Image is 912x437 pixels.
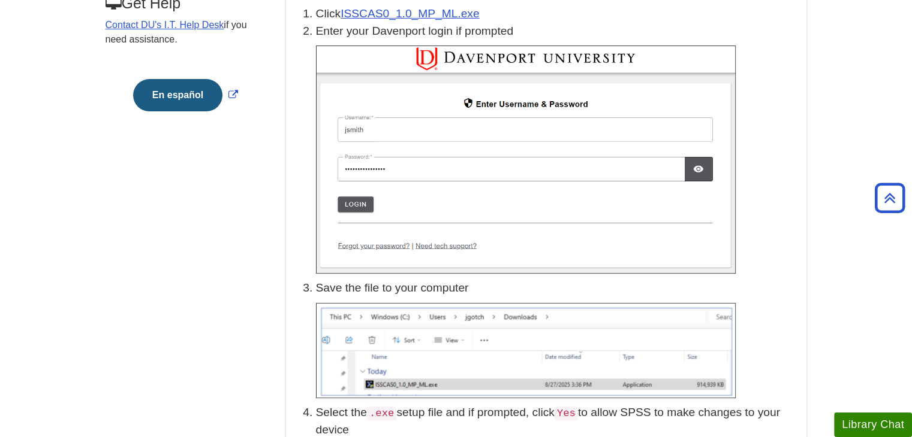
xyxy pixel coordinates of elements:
img: 'ISSCASO1.0_MP_ML.exe' is being saved to a folder in the download folder. [316,303,736,398]
button: En español [133,79,222,111]
p: Enter your Davenport login if prompted [316,23,800,40]
a: Link opens in new window [130,90,241,100]
p: Save the file to your computer [316,280,800,297]
button: Library Chat [834,412,912,437]
a: Back to Top [871,190,909,206]
a: Contact DU's I.T. Help Desk [106,20,224,30]
li: Click [316,5,800,23]
a: Download opens in new window [341,7,479,20]
p: if you need assistance. [106,18,266,47]
code: .exe [367,406,396,420]
code: Yes [555,406,578,420]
